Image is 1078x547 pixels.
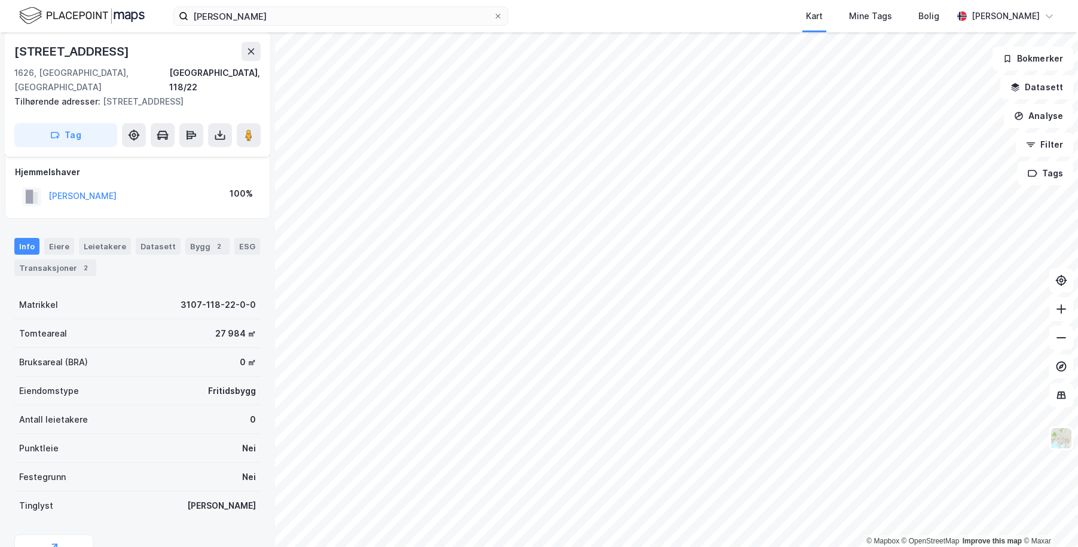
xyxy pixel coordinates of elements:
[19,384,79,398] div: Eiendomstype
[14,123,117,147] button: Tag
[972,9,1040,23] div: [PERSON_NAME]
[19,499,53,513] div: Tinglyst
[993,47,1073,71] button: Bokmerker
[213,240,225,252] div: 2
[187,499,256,513] div: [PERSON_NAME]
[230,187,253,201] div: 100%
[136,238,181,255] div: Datasett
[19,412,88,427] div: Antall leietakere
[181,298,256,312] div: 3107-118-22-0-0
[14,96,103,106] span: Tilhørende adresser:
[14,238,39,255] div: Info
[866,537,899,545] a: Mapbox
[79,238,131,255] div: Leietakere
[185,238,230,255] div: Bygg
[242,441,256,456] div: Nei
[19,470,66,484] div: Festegrunn
[19,298,58,312] div: Matrikkel
[849,9,892,23] div: Mine Tags
[1000,75,1073,99] button: Datasett
[963,537,1022,545] a: Improve this map
[234,238,260,255] div: ESG
[806,9,823,23] div: Kart
[19,326,67,341] div: Tomteareal
[15,165,260,179] div: Hjemmelshaver
[1018,161,1073,185] button: Tags
[918,9,939,23] div: Bolig
[14,42,132,61] div: [STREET_ADDRESS]
[19,441,59,456] div: Punktleie
[80,262,91,274] div: 2
[14,259,96,276] div: Transaksjoner
[14,66,169,94] div: 1626, [GEOGRAPHIC_DATA], [GEOGRAPHIC_DATA]
[1018,490,1078,547] iframe: Chat Widget
[902,537,960,545] a: OpenStreetMap
[1004,104,1073,128] button: Analyse
[19,355,88,369] div: Bruksareal (BRA)
[1050,427,1073,450] img: Z
[169,66,261,94] div: [GEOGRAPHIC_DATA], 118/22
[242,470,256,484] div: Nei
[1016,133,1073,157] button: Filter
[44,238,74,255] div: Eiere
[215,326,256,341] div: 27 984 ㎡
[14,94,251,109] div: [STREET_ADDRESS]
[250,412,256,427] div: 0
[208,384,256,398] div: Fritidsbygg
[240,355,256,369] div: 0 ㎡
[19,5,145,26] img: logo.f888ab2527a4732fd821a326f86c7f29.svg
[188,7,493,25] input: Søk på adresse, matrikkel, gårdeiere, leietakere eller personer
